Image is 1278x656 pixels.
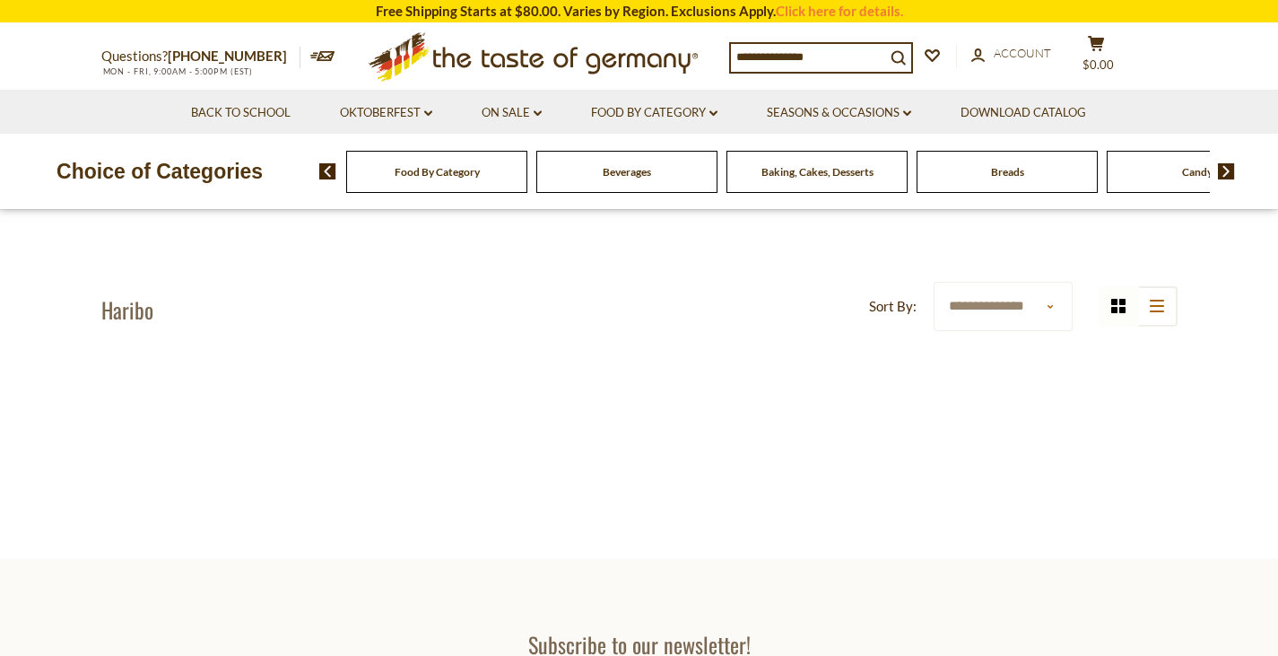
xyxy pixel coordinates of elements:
[869,295,917,318] label: Sort By:
[1182,165,1213,179] a: Candy
[319,163,336,179] img: previous arrow
[991,165,1024,179] a: Breads
[1082,57,1114,72] span: $0.00
[971,44,1051,64] a: Account
[603,165,651,179] a: Beverages
[767,103,911,123] a: Seasons & Occasions
[482,103,542,123] a: On Sale
[395,165,480,179] a: Food By Category
[191,103,291,123] a: Back to School
[1218,163,1235,179] img: next arrow
[776,3,903,19] a: Click here for details.
[101,45,300,68] p: Questions?
[168,48,287,64] a: [PHONE_NUMBER]
[761,165,874,179] a: Baking, Cakes, Desserts
[591,103,717,123] a: Food By Category
[961,103,1086,123] a: Download Catalog
[1070,35,1124,80] button: $0.00
[340,103,432,123] a: Oktoberfest
[994,46,1051,60] span: Account
[101,66,254,76] span: MON - FRI, 9:00AM - 5:00PM (EST)
[101,296,153,323] h1: Haribo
